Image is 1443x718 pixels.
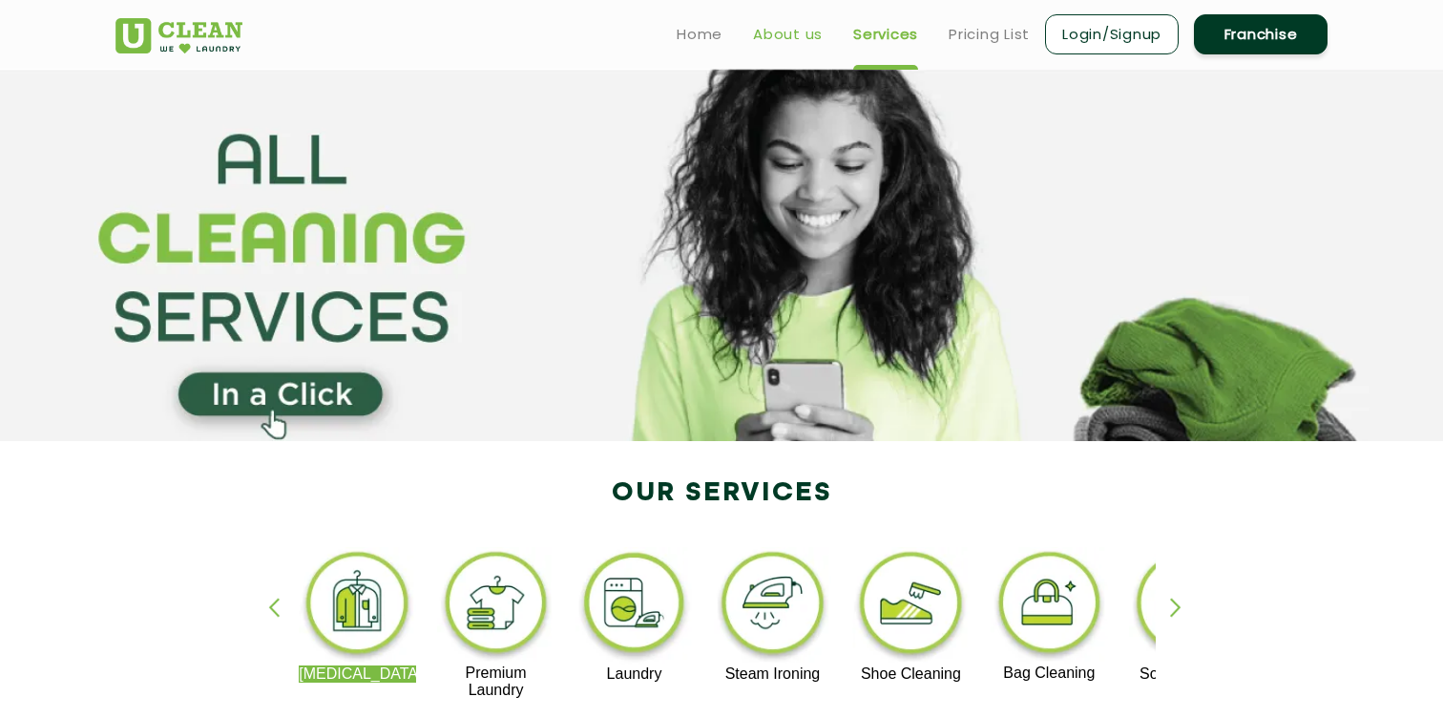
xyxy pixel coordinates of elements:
[853,23,918,46] a: Services
[1194,14,1328,54] a: Franchise
[714,547,831,665] img: steam_ironing_11zon.webp
[991,547,1108,665] img: bag_cleaning_11zon.webp
[575,547,693,665] img: laundry_cleaning_11zon.webp
[991,665,1108,682] p: Bag Cleaning
[575,665,693,683] p: Laundry
[299,547,416,665] img: dry_cleaning_11zon.webp
[1129,665,1246,683] p: Sofa Cleaning
[714,665,831,683] p: Steam Ironing
[299,665,416,683] p: [MEDICAL_DATA]
[949,23,1030,46] a: Pricing List
[437,665,554,699] p: Premium Laundry
[753,23,823,46] a: About us
[852,665,970,683] p: Shoe Cleaning
[115,18,242,53] img: UClean Laundry and Dry Cleaning
[437,547,554,665] img: premium_laundry_cleaning_11zon.webp
[1129,547,1246,665] img: sofa_cleaning_11zon.webp
[1045,14,1179,54] a: Login/Signup
[852,547,970,665] img: shoe_cleaning_11zon.webp
[677,23,722,46] a: Home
